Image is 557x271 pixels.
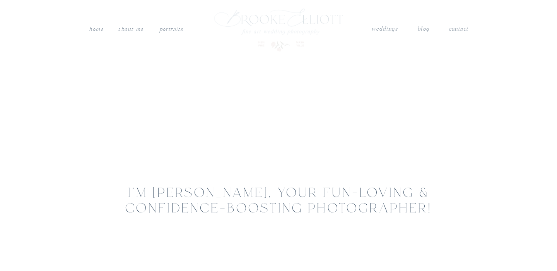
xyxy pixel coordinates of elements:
[448,24,468,32] a: contact
[117,24,144,35] a: About me
[371,24,398,34] a: weddings
[89,24,104,35] a: Home
[158,24,184,32] a: PORTRAITS
[417,24,429,34] a: blog
[120,186,437,233] h3: I'm [PERSON_NAME], Your fun-loving & Confidence-Boosting Photographer!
